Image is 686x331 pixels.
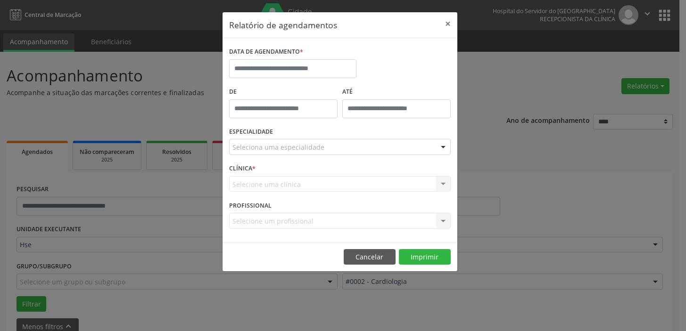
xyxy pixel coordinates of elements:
[229,85,338,99] label: De
[438,12,457,35] button: Close
[344,249,396,265] button: Cancelar
[229,198,272,213] label: PROFISSIONAL
[229,19,337,31] h5: Relatório de agendamentos
[229,125,273,139] label: ESPECIALIDADE
[229,45,303,59] label: DATA DE AGENDAMENTO
[232,142,324,152] span: Seleciona uma especialidade
[229,161,256,176] label: CLÍNICA
[399,249,451,265] button: Imprimir
[342,85,451,99] label: ATÉ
